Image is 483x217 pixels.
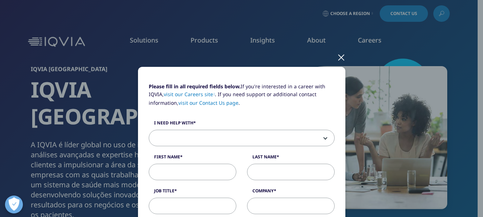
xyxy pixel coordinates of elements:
a: visit our Contact Us page [178,99,238,106]
p: If you're interested in a career with IQVIA, . If you need support or additional contact informat... [149,83,335,112]
label: Last Name [247,154,335,164]
label: Job Title [149,188,236,198]
strong: Please fill in all required fields below. [149,83,241,90]
label: First Name [149,154,236,164]
label: I need help with [149,120,335,130]
label: Company [247,188,335,198]
a: visit our Careers site [164,91,215,98]
button: Abrir preferências [5,196,23,213]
